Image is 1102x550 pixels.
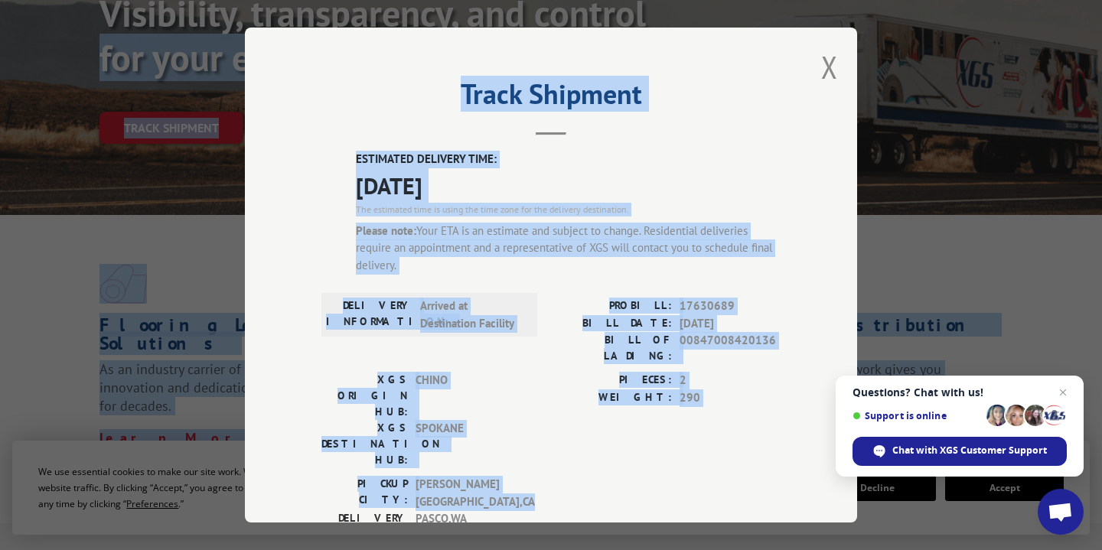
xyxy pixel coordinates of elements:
[321,476,408,510] label: PICKUP CITY:
[680,372,781,389] span: 2
[680,389,781,407] span: 290
[326,298,412,332] label: DELIVERY INFORMATION:
[892,444,1047,457] span: Chat with XGS Customer Support
[321,420,408,468] label: XGS DESTINATION HUB:
[416,420,519,468] span: SPOKANE
[321,83,781,112] h2: Track Shipment
[821,47,838,87] button: Close modal
[853,386,1067,399] span: Questions? Chat with us!
[356,223,416,238] strong: Please note:
[416,510,519,542] span: PASCO , WA
[853,437,1067,466] div: Chat with XGS Customer Support
[551,332,672,364] label: BILL OF LADING:
[321,372,408,420] label: XGS ORIGIN HUB:
[356,168,781,203] span: [DATE]
[356,151,781,168] label: ESTIMATED DELIVERY TIME:
[356,203,781,216] div: The estimated time is using the time zone for the delivery destination.
[420,298,523,332] span: Arrived at Destination Facility
[551,298,672,315] label: PROBILL:
[680,298,781,315] span: 17630689
[356,223,781,275] div: Your ETA is an estimate and subject to change. Residential deliveries require an appointment and ...
[853,410,981,421] span: Support is online
[1054,383,1072,402] span: Close chat
[680,315,781,333] span: [DATE]
[551,315,672,333] label: BILL DATE:
[551,372,672,389] label: PIECES:
[321,510,408,542] label: DELIVERY CITY:
[551,389,672,407] label: WEIGHT:
[416,476,519,510] span: [PERSON_NAME][GEOGRAPHIC_DATA] , CA
[1038,489,1084,535] div: Open chat
[416,372,519,420] span: CHINO
[680,332,781,364] span: 00847008420136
